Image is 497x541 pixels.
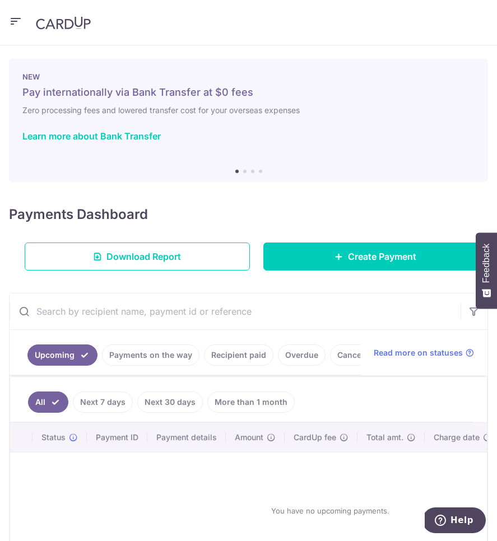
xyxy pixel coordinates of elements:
a: Cancelled [330,344,383,366]
a: Overdue [278,344,326,366]
iframe: Opens a widget where you can find more information [425,507,486,535]
span: Create Payment [348,250,416,263]
span: CardUp fee [294,432,336,443]
span: Amount [235,432,263,443]
p: NEW [22,72,475,81]
span: Status [41,432,66,443]
a: More than 1 month [207,391,295,413]
th: Payment details [147,423,226,452]
a: Create Payment [263,242,489,270]
img: CardUp [36,16,91,30]
span: Total amt. [366,432,403,443]
a: All [28,391,68,413]
h6: Zero processing fees and lowered transfer cost for your overseas expenses [22,104,475,117]
a: Next 30 days [137,391,203,413]
input: Search by recipient name, payment id or reference [10,293,461,329]
span: Feedback [481,244,491,283]
span: Read more on statuses [374,347,463,358]
h5: Pay internationally via Bank Transfer at $0 fees [22,86,475,99]
span: Charge date [434,432,480,443]
button: Feedback - Show survey [476,232,497,309]
h4: Payments Dashboard [9,204,148,225]
th: Payment ID [87,423,147,452]
a: Download Report [25,242,250,270]
a: Payments on the way [102,344,199,366]
a: Next 7 days [73,391,133,413]
a: Learn more about Bank Transfer [22,130,161,142]
a: Read more on statuses [374,347,474,358]
a: Recipient paid [204,344,273,366]
a: Upcoming [27,344,97,366]
span: Download Report [106,250,181,263]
